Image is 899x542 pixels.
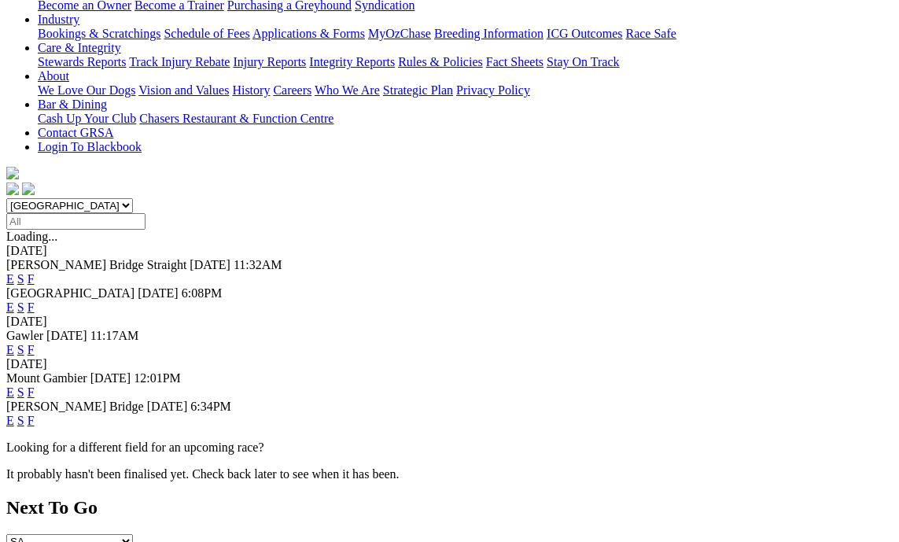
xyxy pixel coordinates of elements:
[46,329,87,342] span: [DATE]
[6,497,893,518] h2: Next To Go
[38,83,893,98] div: About
[456,83,530,97] a: Privacy Policy
[6,167,19,179] img: logo-grsa-white.png
[434,27,543,40] a: Breeding Information
[139,112,333,125] a: Chasers Restaurant & Function Centre
[17,272,24,286] a: S
[6,441,893,455] p: Looking for a different field for an upcoming race?
[6,230,57,243] span: Loading...
[38,55,126,68] a: Stewards Reports
[38,69,69,83] a: About
[6,258,186,271] span: [PERSON_NAME] Bridge Straight
[17,414,24,427] a: S
[38,112,136,125] a: Cash Up Your Club
[547,27,622,40] a: ICG Outcomes
[6,371,87,385] span: Mount Gambier
[6,315,893,329] div: [DATE]
[38,98,107,111] a: Bar & Dining
[6,385,14,399] a: E
[190,400,231,413] span: 6:34PM
[28,343,35,356] a: F
[17,343,24,356] a: S
[6,286,134,300] span: [GEOGRAPHIC_DATA]
[138,83,229,97] a: Vision and Values
[234,258,282,271] span: 11:32AM
[38,126,113,139] a: Contact GRSA
[6,183,19,195] img: facebook.svg
[28,385,35,399] a: F
[6,343,14,356] a: E
[138,286,179,300] span: [DATE]
[6,357,893,371] div: [DATE]
[273,83,311,97] a: Careers
[38,140,142,153] a: Login To Blackbook
[38,55,893,69] div: Care & Integrity
[38,112,893,126] div: Bar & Dining
[90,371,131,385] span: [DATE]
[17,385,24,399] a: S
[6,414,14,427] a: E
[6,400,144,413] span: [PERSON_NAME] Bridge
[38,83,135,97] a: We Love Our Dogs
[147,400,188,413] span: [DATE]
[6,329,43,342] span: Gawler
[90,329,139,342] span: 11:17AM
[315,83,380,97] a: Who We Are
[6,213,146,230] input: Select date
[232,83,270,97] a: History
[38,27,893,41] div: Industry
[129,55,230,68] a: Track Injury Rebate
[38,13,79,26] a: Industry
[28,272,35,286] a: F
[6,244,893,258] div: [DATE]
[486,55,543,68] a: Fact Sheets
[28,300,35,314] a: F
[398,55,483,68] a: Rules & Policies
[6,272,14,286] a: E
[252,27,365,40] a: Applications & Forms
[182,286,223,300] span: 6:08PM
[22,183,35,195] img: twitter.svg
[6,467,400,481] partial: It probably hasn't been finalised yet. Check back later to see when it has been.
[625,27,676,40] a: Race Safe
[134,371,181,385] span: 12:01PM
[233,55,306,68] a: Injury Reports
[17,300,24,314] a: S
[190,258,230,271] span: [DATE]
[28,414,35,427] a: F
[368,27,431,40] a: MyOzChase
[309,55,395,68] a: Integrity Reports
[38,41,121,54] a: Care & Integrity
[547,55,619,68] a: Stay On Track
[6,300,14,314] a: E
[383,83,453,97] a: Strategic Plan
[38,27,160,40] a: Bookings & Scratchings
[164,27,249,40] a: Schedule of Fees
